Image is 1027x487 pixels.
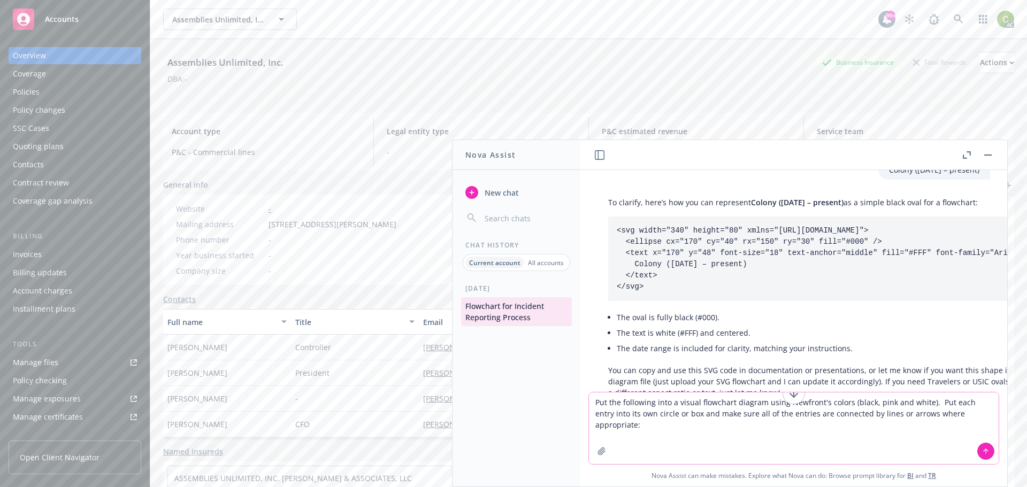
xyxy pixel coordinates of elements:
a: Contract review [9,174,141,191]
a: Installment plans [9,300,141,318]
button: Email [419,309,632,335]
div: Coverage [13,65,46,82]
a: Stop snowing [899,9,920,30]
div: Invoices [13,246,42,263]
a: Manage exposures [9,390,141,407]
div: Full name [167,316,275,328]
span: [PERSON_NAME] [167,419,227,430]
div: Year business started [176,250,264,261]
button: New chat [461,183,572,202]
a: Switch app [972,9,994,30]
span: Nova Assist can make mistakes. Explore what Nova can do: Browse prompt library for and [585,465,1003,486]
div: Business Insurance [817,56,899,69]
a: TR [928,471,936,480]
span: [PERSON_NAME] [167,393,227,404]
div: Manage files [13,354,58,371]
a: Account charges [9,282,141,299]
div: Email [423,316,616,328]
span: - [269,265,271,276]
a: Policy checking [9,372,141,389]
span: Controller [295,342,331,353]
span: - [387,146,576,158]
div: Contacts [13,156,44,173]
a: Policy changes [9,102,141,119]
div: Overview [13,47,46,64]
a: [PERSON_NAME][EMAIL_ADDRESS][DOMAIN_NAME] [423,419,617,429]
a: add [1001,179,1014,192]
span: P&C - Commercial lines [172,146,361,158]
div: [DATE] [453,284,580,293]
div: Tools [9,339,141,350]
a: Coverage gap analysis [9,192,141,210]
a: Policies [9,83,141,101]
div: Manage certificates [13,408,83,426]
span: [PERSON_NAME] [167,367,227,378]
div: Policy changes [13,102,65,119]
p: All accounts [528,258,564,267]
div: Billing [9,231,141,242]
div: Installment plans [13,300,75,318]
div: Company size [176,265,264,276]
a: Named insureds [163,446,223,457]
input: Search chats [482,211,568,226]
button: Actions [980,52,1014,73]
span: Colony ([DATE] – present) [751,197,844,207]
div: Billing updates [13,264,67,281]
textarea: Put the following into a visual flowchart diagram using Newfront's colors (black, pink and white)... [589,392,999,464]
div: Quoting plans [13,138,64,155]
div: Account charges [13,282,72,299]
p: Colony ([DATE] – present) [889,164,979,175]
div: Phone number [176,234,264,245]
div: Contract review [13,174,69,191]
button: Title [291,309,419,335]
span: President [295,367,329,378]
span: - [269,250,271,261]
a: - [269,204,271,214]
div: Manage exposures [13,390,81,407]
span: [PERSON_NAME] [167,342,227,353]
span: Service team [817,126,1006,137]
span: Accounts [45,15,79,24]
a: Accounts [9,4,141,34]
span: CFO [295,419,310,430]
a: [PERSON_NAME][EMAIL_ADDRESS][DOMAIN_NAME] [423,368,617,378]
span: P&C estimated revenue [602,126,791,137]
a: Billing updates [9,264,141,281]
span: General info [163,179,208,190]
a: Report a Bug [923,9,945,30]
a: Contacts [163,293,196,305]
div: Assemblies Unlimited, Inc. [163,56,288,69]
a: Manage files [9,354,141,371]
a: [PERSON_NAME][EMAIL_ADDRESS][DOMAIN_NAME] [423,393,617,404]
button: Assemblies Unlimited, Inc. [163,9,297,30]
a: BI [907,471,914,480]
div: DBA: - [167,73,187,84]
span: [STREET_ADDRESS][PERSON_NAME] [269,219,396,230]
a: Search [948,9,969,30]
div: Website [176,203,264,214]
button: Flowchart for Incident Reporting Process [461,297,572,326]
a: Manage claims [9,427,141,444]
div: Mailing address [176,219,264,230]
a: Manage certificates [9,408,141,426]
div: Manage claims [13,427,67,444]
a: Invoices [9,246,141,263]
span: Open Client Navigator [20,452,99,463]
span: Account type [172,126,361,137]
a: Quoting plans [9,138,141,155]
a: Coverage [9,65,141,82]
div: Policies [13,83,40,101]
div: SSC Cases [13,120,49,137]
div: Title [295,316,403,328]
a: [PERSON_NAME][EMAIL_ADDRESS][DOMAIN_NAME] [423,342,617,352]
img: photo [997,11,1014,28]
div: Chat History [453,241,580,250]
span: Assemblies Unlimited, Inc. [172,14,265,25]
h1: Nova Assist [465,149,516,160]
button: Full name [163,309,291,335]
p: Current account [469,258,520,267]
a: Contacts [9,156,141,173]
span: Legal entity type [387,126,576,137]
